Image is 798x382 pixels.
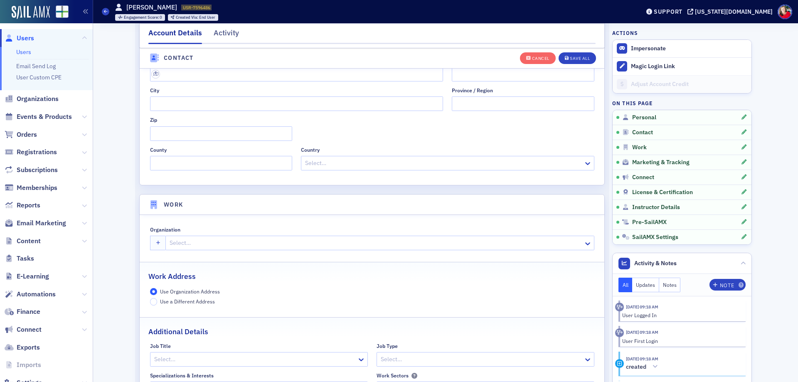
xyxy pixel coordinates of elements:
[612,29,638,37] h4: Actions
[570,56,590,61] div: Save All
[168,14,218,21] div: Created Via: End User
[16,48,31,56] a: Users
[160,288,220,295] span: Use Organization Address
[5,272,49,281] a: E-Learning
[150,117,157,123] div: Zip
[17,325,42,334] span: Connect
[632,219,667,226] span: Pre-SailAMX
[17,307,40,316] span: Finance
[5,237,41,246] a: Content
[612,99,752,107] h4: On this page
[632,189,693,196] span: License & Certification
[5,219,66,228] a: Email Marketing
[632,144,647,151] span: Work
[160,298,215,305] span: Use a Different Address
[5,34,34,43] a: Users
[615,359,624,368] div: Creation
[632,174,654,181] span: Connect
[17,112,72,121] span: Events & Products
[12,6,50,19] img: SailAMX
[17,148,57,157] span: Registrations
[615,303,624,311] div: Activity
[5,165,58,175] a: Subscriptions
[126,3,177,12] h1: [PERSON_NAME]
[720,283,734,288] div: Note
[17,183,57,192] span: Memberships
[613,57,751,75] button: Magic Login Link
[632,114,656,121] span: Personal
[778,5,792,19] span: Profile
[5,360,41,370] a: Imports
[150,87,159,94] div: City
[632,159,690,166] span: Marketing & Tracking
[183,5,210,10] span: USR-7596486
[654,8,682,15] div: Support
[176,15,215,20] div: End User
[5,183,57,192] a: Memberships
[632,204,680,211] span: Instructor Details
[687,9,776,15] button: [US_STATE][DOMAIN_NAME]
[626,329,658,335] time: 8/20/2025 09:18 AM
[659,278,681,292] button: Notes
[618,278,633,292] button: All
[150,298,158,306] input: Use a Different Address
[613,75,751,93] a: Adjust Account Credit
[5,201,40,210] a: Reports
[631,45,666,52] button: Impersonate
[520,52,556,64] button: Cancel
[150,288,158,296] input: Use Organization Address
[5,112,72,121] a: Events & Products
[5,290,56,299] a: Automations
[17,219,66,228] span: Email Marketing
[632,278,659,292] button: Updates
[17,290,56,299] span: Automations
[377,343,398,349] div: Job Type
[148,27,202,44] div: Account Details
[5,130,37,139] a: Orders
[709,279,746,291] button: Note
[532,56,549,61] div: Cancel
[377,372,409,379] div: Work Sectors
[148,271,196,282] h2: Work Address
[452,87,493,94] div: Province / Region
[150,227,180,233] div: Organization
[115,14,165,21] div: Engagement Score: 0
[17,201,40,210] span: Reports
[148,326,208,337] h2: Additional Details
[631,81,747,88] div: Adjust Account Credit
[164,54,194,62] h4: Contact
[16,74,62,81] a: User Custom CPE
[632,234,678,241] span: SailAMX Settings
[622,337,740,345] div: User First Login
[632,129,653,136] span: Contact
[124,15,160,20] span: Engagement Score :
[622,311,740,319] div: User Logged In
[17,130,37,139] span: Orders
[150,343,171,349] div: Job Title
[5,94,59,104] a: Organizations
[17,237,41,246] span: Content
[17,165,58,175] span: Subscriptions
[176,15,199,20] span: Created Via :
[301,147,320,153] div: Country
[50,5,69,20] a: View Homepage
[695,8,773,15] div: [US_STATE][DOMAIN_NAME]
[626,363,646,371] h5: created
[5,254,34,263] a: Tasks
[5,148,57,157] a: Registrations
[17,272,49,281] span: E-Learning
[626,362,661,371] button: created
[124,15,163,20] div: 0
[17,34,34,43] span: Users
[626,304,658,310] time: 8/20/2025 09:18 AM
[17,343,40,352] span: Exports
[634,259,677,268] span: Activity & Notes
[16,62,56,70] a: Email Send Log
[17,254,34,263] span: Tasks
[17,94,59,104] span: Organizations
[17,360,41,370] span: Imports
[559,52,596,64] button: Save All
[150,372,214,379] div: Specializations & Interests
[626,356,658,362] time: 8/20/2025 09:18 AM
